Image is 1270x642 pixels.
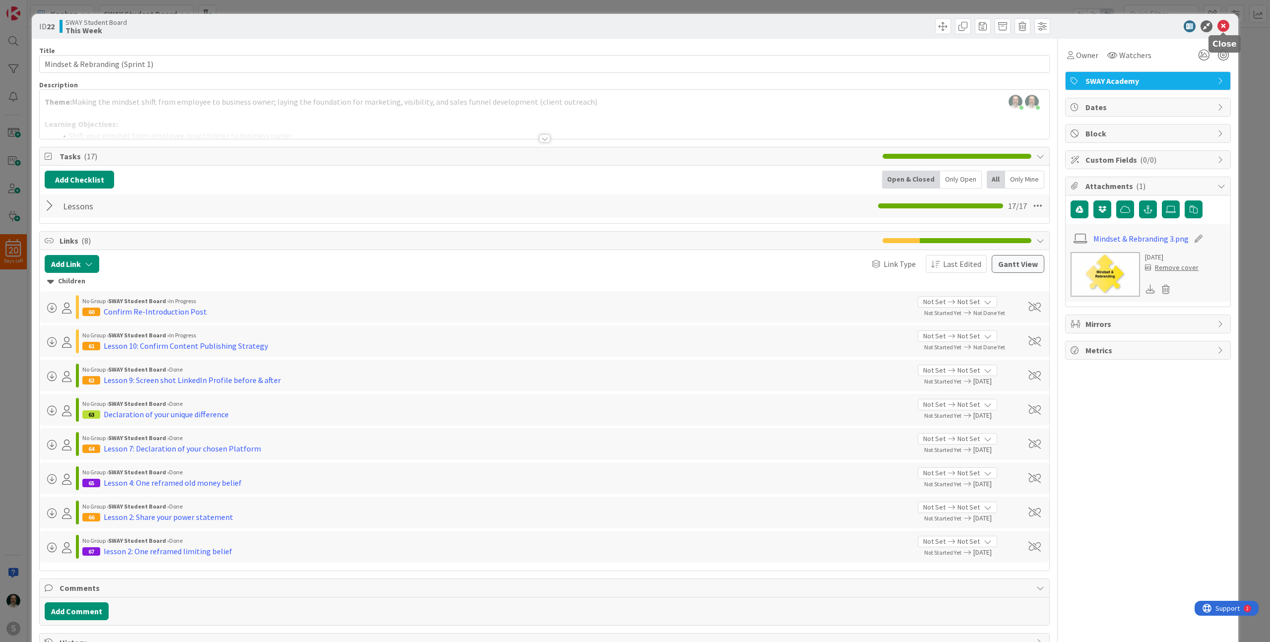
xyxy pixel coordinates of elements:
[973,410,1017,421] span: [DATE]
[108,434,169,442] b: SWAY Student Board ›
[1085,101,1212,113] span: Dates
[39,80,78,89] span: Description
[1076,49,1098,61] span: Owner
[1145,262,1199,273] div: Remove cover
[973,547,1017,558] span: [DATE]
[45,602,109,620] button: Add Comment
[45,171,114,189] button: Add Checklist
[104,374,281,386] div: Lesson 9: Screen shot LinkedIn Profile before & after
[924,549,961,556] span: Not Started Yet
[52,4,54,12] div: 2
[45,97,72,107] strong: Theme:
[924,514,961,522] span: Not Started Yet
[1085,318,1212,330] span: Mirrors
[169,434,183,442] span: Done
[72,97,597,107] span: Making the mindset shift from employee to business owner; laying the foundation for marketing, vi...
[82,445,100,453] div: 64
[923,399,946,410] span: Not Set
[60,150,878,162] span: Tasks
[60,582,1031,594] span: Comments
[957,502,980,513] span: Not Set
[923,536,946,547] span: Not Set
[108,503,169,510] b: SWAY Student Board ›
[169,468,183,476] span: Done
[82,297,108,305] span: No Group ›
[973,343,1005,351] span: Not Done Yet
[1140,155,1156,165] span: ( 0/0 )
[973,309,1005,317] span: Not Done Yet
[82,468,108,476] span: No Group ›
[1008,200,1027,212] span: 17 / 17
[1009,95,1022,109] img: lnHWbgg1Ejk0LXEbgxa5puaEDdKwcAZd.png
[957,365,980,376] span: Not Set
[21,1,45,13] span: Support
[108,297,169,305] b: SWAY Student Board ›
[84,151,97,161] span: ( 17 )
[45,255,99,273] button: Add Link
[104,511,233,523] div: Lesson 2: Share your power statement
[882,171,940,189] div: Open & Closed
[1093,233,1189,245] a: Mindset & Rebranding 3.png
[1085,128,1212,139] span: Block
[923,468,946,478] span: Not Set
[108,468,169,476] b: SWAY Student Board ›
[1085,75,1212,87] span: SWAY Academy
[104,408,229,420] div: Declaration of your unique difference
[82,410,100,419] div: 63
[47,276,1042,287] div: Children
[924,343,961,351] span: Not Started Yet
[82,434,108,442] span: No Group ›
[957,297,980,307] span: Not Set
[82,308,100,316] div: 60
[957,536,980,547] span: Not Set
[65,26,127,34] b: This Week
[82,366,108,373] span: No Group ›
[82,503,108,510] span: No Group ›
[1145,252,1199,262] div: [DATE]
[926,255,987,273] button: Last Edited
[884,258,916,270] span: Link Type
[108,400,169,407] b: SWAY Student Board ›
[82,331,108,339] span: No Group ›
[1119,49,1151,61] span: Watchers
[104,545,232,557] div: lesson 2: One reframed limiting belief
[1085,154,1212,166] span: Custom Fields
[39,46,55,55] label: Title
[987,171,1005,189] div: All
[82,513,100,521] div: 66
[924,480,961,488] span: Not Started Yet
[169,331,196,339] span: In Progress
[973,445,1017,455] span: [DATE]
[169,366,183,373] span: Done
[60,235,878,247] span: Links
[82,547,100,556] div: 67
[169,503,183,510] span: Done
[81,236,91,246] span: ( 8 )
[104,477,242,489] div: Lesson 4: One reframed old money belief
[940,171,982,189] div: Only Open
[923,365,946,376] span: Not Set
[39,55,1050,73] input: type card name here...
[943,258,981,270] span: Last Edited
[108,366,169,373] b: SWAY Student Board ›
[924,446,961,453] span: Not Started Yet
[39,20,55,32] span: ID
[923,434,946,444] span: Not Set
[1025,95,1039,109] img: lnHWbgg1Ejk0LXEbgxa5puaEDdKwcAZd.png
[957,399,980,410] span: Not Set
[1145,283,1156,296] div: Download
[104,340,268,352] div: Lesson 10: Confirm Content Publishing Strategy
[82,376,100,385] div: 62
[992,255,1044,273] button: Gantt View
[169,297,196,305] span: In Progress
[1005,171,1044,189] div: Only Mine
[924,309,961,317] span: Not Started Yet
[82,400,108,407] span: No Group ›
[973,376,1017,386] span: [DATE]
[923,502,946,513] span: Not Set
[973,513,1017,523] span: [DATE]
[923,331,946,341] span: Not Set
[957,434,980,444] span: Not Set
[104,306,207,318] div: Confirm Re-Introduction Post
[957,331,980,341] span: Not Set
